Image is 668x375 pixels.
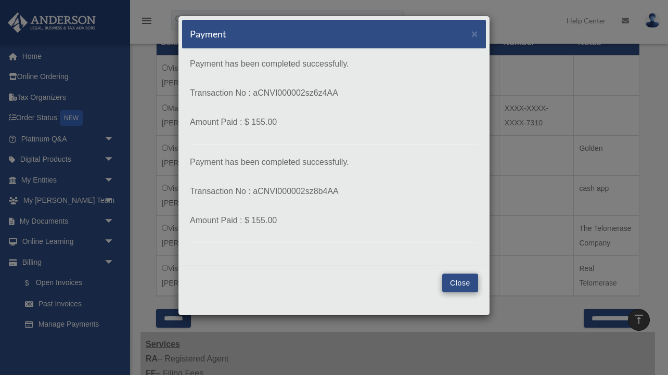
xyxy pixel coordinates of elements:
p: Transaction No : aCNVI000002sz6z4AA [190,86,478,100]
p: Amount Paid : $ 155.00 [190,213,478,228]
button: Close [442,274,478,292]
p: Payment has been completed successfully. [190,57,478,71]
p: Payment has been completed successfully. [190,155,478,170]
button: Close [471,28,478,39]
span: × [471,28,478,40]
p: Transaction No : aCNVI000002sz8b4AA [190,184,478,199]
p: Amount Paid : $ 155.00 [190,115,478,130]
h5: Payment [190,28,226,41]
